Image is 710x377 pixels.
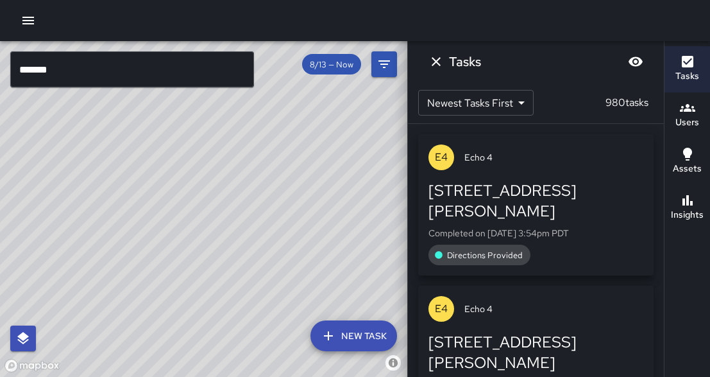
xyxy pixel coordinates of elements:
[435,301,448,317] p: E4
[449,51,481,72] h6: Tasks
[418,134,654,276] button: E4Echo 4[STREET_ADDRESS][PERSON_NAME]Completed on [DATE] 3:54pm PDTDirections Provided
[418,90,534,116] div: Newest Tasks First
[371,51,397,77] button: Filters
[302,59,361,70] span: 8/13 — Now
[439,250,530,261] span: Directions Provided
[310,320,397,351] button: New Task
[671,208,704,222] h6: Insights
[664,185,710,231] button: Insights
[664,46,710,92] button: Tasks
[428,180,643,222] div: [STREET_ADDRESS][PERSON_NAME]
[428,332,643,373] div: [STREET_ADDRESS][PERSON_NAME]
[675,116,699,130] h6: Users
[675,69,699,83] h6: Tasks
[423,49,449,75] button: Dismiss
[464,302,643,315] span: Echo 4
[464,151,643,164] span: Echo 4
[664,139,710,185] button: Assets
[673,162,702,176] h6: Assets
[664,92,710,139] button: Users
[623,49,648,75] button: Blur
[600,95,654,110] p: 980 tasks
[435,150,448,165] p: E4
[428,227,643,240] p: Completed on [DATE] 3:54pm PDT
